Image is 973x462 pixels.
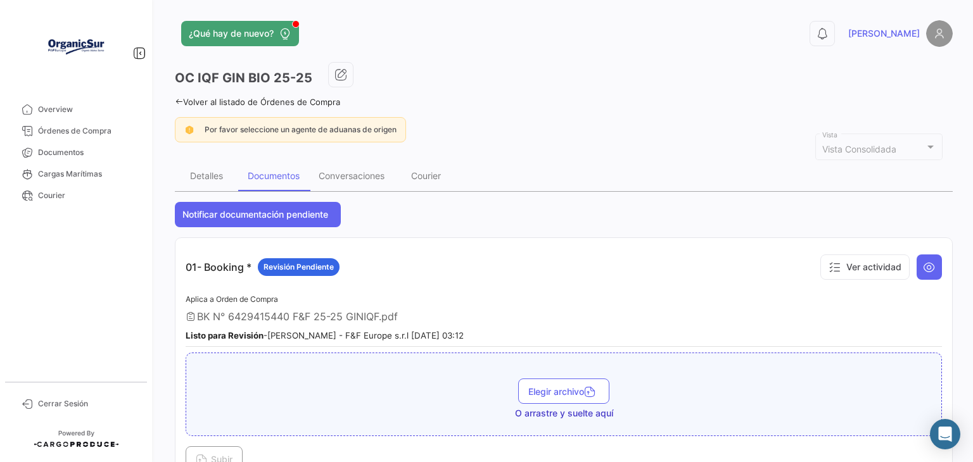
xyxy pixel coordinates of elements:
[38,168,137,180] span: Cargas Marítimas
[528,386,599,397] span: Elegir archivo
[820,254,910,280] button: Ver actividad
[186,258,340,276] p: 01- Booking *
[411,170,441,181] div: Courier
[848,27,920,40] span: [PERSON_NAME]
[190,170,223,181] div: Detalles
[515,407,613,420] span: O arrastre y suelte aquí
[189,27,274,40] span: ¿Qué hay de nuevo?
[186,330,464,340] small: - [PERSON_NAME] - F&F Europe s.r.l [DATE] 03:12
[930,419,960,449] div: Abrir Intercom Messenger
[38,398,137,409] span: Cerrar Sesión
[248,170,300,181] div: Documentos
[10,120,142,142] a: Órdenes de Compra
[10,99,142,120] a: Overview
[822,144,896,154] mat-select-trigger: Vista Consolidada
[197,310,398,323] span: BK N° 6429415440 F&F 25-25 GINIQF.pdf
[175,69,312,87] h3: OC IQF GIN BIO 25-25
[518,378,609,404] button: Elegir archivo
[175,202,341,227] button: Notificar documentación pendiente
[10,185,142,206] a: Courier
[38,125,137,137] span: Órdenes de Compra
[926,20,953,47] img: placeholder-user.png
[319,170,385,181] div: Conversaciones
[44,15,108,78] img: Logo+OrganicSur.png
[38,104,137,115] span: Overview
[175,97,340,107] a: Volver al listado de Órdenes de Compra
[10,163,142,185] a: Cargas Marítimas
[38,190,137,201] span: Courier
[38,147,137,158] span: Documentos
[181,21,299,46] button: ¿Qué hay de nuevo?
[10,142,142,163] a: Documentos
[186,294,278,304] span: Aplica a Orden de Compra
[186,330,264,340] b: Listo para Revisión
[205,125,397,134] span: Por favor seleccione un agente de aduanas de origen
[264,261,334,273] span: Revisión Pendiente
